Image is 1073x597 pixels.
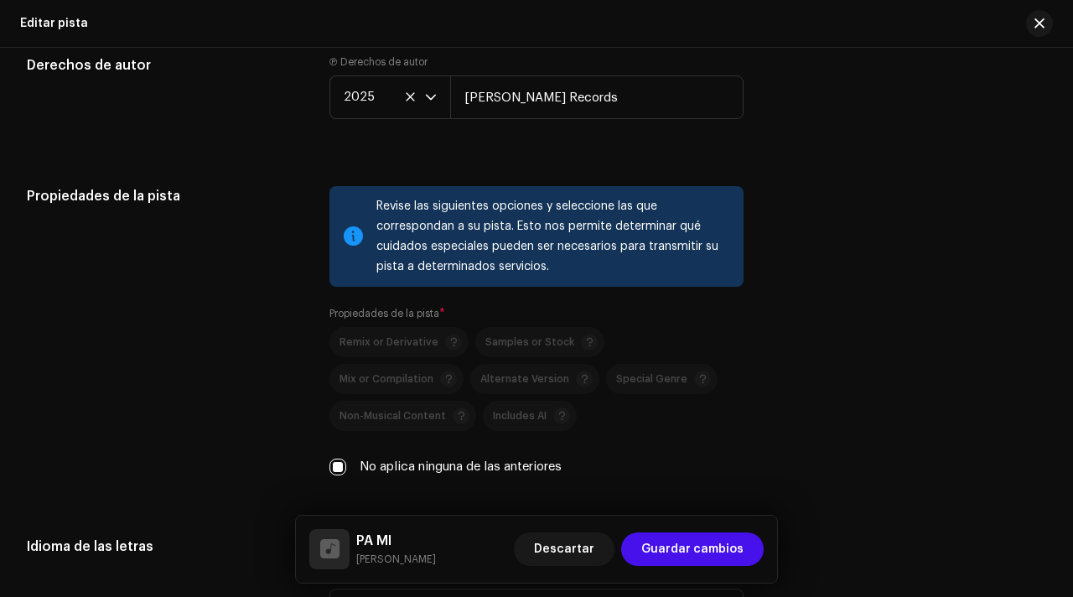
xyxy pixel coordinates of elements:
[534,532,594,566] span: Descartar
[356,551,436,568] small: PA MI
[621,532,764,566] button: Guardar cambios
[425,76,437,118] div: dropdown trigger
[27,186,303,206] h5: Propiedades de la pista
[450,75,744,119] input: e.g. Label LLC
[329,55,428,69] label: Ⓟ Derechos de autor
[376,196,730,277] div: Revise las siguientes opciones y seleccione las que correspondan a su pista. Esto nos permite det...
[344,76,425,118] span: 2025
[329,307,445,320] label: Propiedades de la pista
[360,458,562,476] label: No aplica ninguna de las anteriores
[356,531,436,551] h5: PA MI
[514,532,614,566] button: Descartar
[27,55,303,75] h5: Derechos de autor
[641,532,744,566] span: Guardar cambios
[27,537,303,557] h5: Idioma de las letras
